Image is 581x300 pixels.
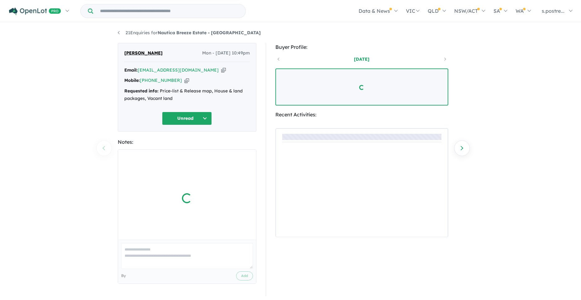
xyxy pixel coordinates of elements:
[275,43,448,51] div: Buyer Profile:
[138,67,219,73] a: [EMAIL_ADDRESS][DOMAIN_NAME]
[202,49,250,57] span: Mon - [DATE] 10:49pm
[162,112,212,125] button: Unread
[542,8,564,14] span: s.postre...
[124,88,159,94] strong: Requested info:
[275,110,448,119] div: Recent Activities:
[184,77,189,84] button: Copy
[124,77,140,83] strong: Mobile:
[124,49,163,57] span: [PERSON_NAME]
[221,67,226,73] button: Copy
[118,29,464,37] nav: breadcrumb
[335,56,388,62] a: [DATE]
[140,77,182,83] a: [PHONE_NUMBER]
[118,138,256,146] div: Notes:
[9,7,61,15] img: Openlot PRO Logo White
[158,30,261,35] strong: Nautica Breeze Estate - [GEOGRAPHIC_DATA]
[124,67,138,73] strong: Email:
[94,4,244,18] input: Try estate name, suburb, builder or developer
[118,30,261,35] a: 21Enquiries forNautica Breeze Estate - [GEOGRAPHIC_DATA]
[124,87,250,102] div: Price-list & Release map, House & land packages, Vacant land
